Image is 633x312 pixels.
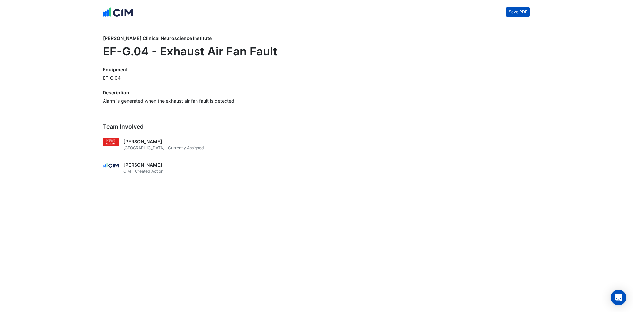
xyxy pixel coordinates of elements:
div: Equipment [103,66,530,74]
div: Alarm is generated when the exhaust air fan fault is detected. [103,97,530,104]
div: [PERSON_NAME] [123,138,530,145]
div: EF-G.04 [103,74,530,81]
h1: EF-G.04 - Exhaust Air Fan Fault [103,44,530,58]
div: [GEOGRAPHIC_DATA] - Currently Assigned [123,145,530,154]
div: Description [103,89,530,97]
h5: Team Involved [103,123,530,130]
div: Open Intercom Messenger [611,290,626,305]
img: Kings College [103,138,119,146]
img: cim-logo-small.png [103,5,133,18]
div: [PERSON_NAME] Clinical Neuroscience Institute [103,35,530,44]
img: CIM [103,162,119,169]
div: [PERSON_NAME] [123,161,530,168]
button: Save PDF [506,7,530,17]
div: CIM - Created Action [123,168,530,177]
